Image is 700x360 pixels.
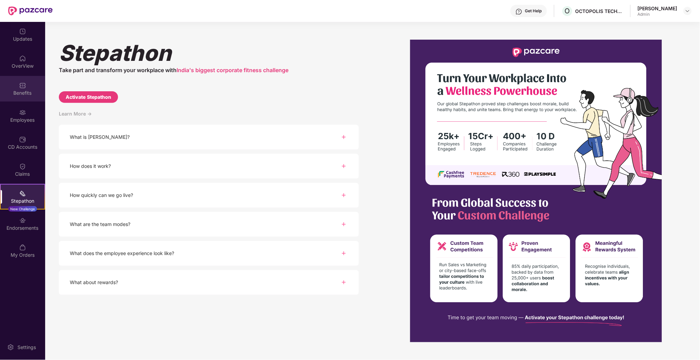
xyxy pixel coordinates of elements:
div: Learn More -> [59,110,359,125]
div: Admin [638,12,677,17]
div: [PERSON_NAME] [638,5,677,12]
div: OCTOPOLIS TECHNOLOGIES PRIVATE LIMITED [575,8,623,14]
div: Stepathon [59,40,359,66]
img: svg+xml;base64,PHN2ZyBpZD0iUGx1cy0zMngzMiIgeG1sbnM9Imh0dHA6Ly93d3cudzMub3JnLzIwMDAvc3ZnIiB3aWR0aD... [340,220,348,228]
img: svg+xml;base64,PHN2ZyBpZD0iVXBkYXRlZCIgeG1sbnM9Imh0dHA6Ly93d3cudzMub3JnLzIwMDAvc3ZnIiB3aWR0aD0iMj... [19,28,26,35]
img: svg+xml;base64,PHN2ZyB4bWxucz0iaHR0cDovL3d3dy53My5vcmcvMjAwMC9zdmciIHdpZHRoPSIyMSIgaGVpZ2h0PSIyMC... [19,190,26,197]
div: What does the employee experience look like? [70,250,174,257]
div: How does it work? [70,162,111,170]
img: svg+xml;base64,PHN2ZyBpZD0iTXlfT3JkZXJzIiBkYXRhLW5hbWU9Ik15IE9yZGVycyIgeG1sbnM9Imh0dHA6Ly93d3cudz... [19,244,26,251]
div: What about rewards? [70,279,118,286]
img: svg+xml;base64,PHN2ZyBpZD0iRHJvcGRvd24tMzJ4MzIiIHhtbG5zPSJodHRwOi8vd3d3LnczLm9yZy8yMDAwL3N2ZyIgd2... [685,8,690,14]
img: svg+xml;base64,PHN2ZyBpZD0iU2V0dGluZy0yMHgyMCIgeG1sbnM9Imh0dHA6Ly93d3cudzMub3JnLzIwMDAvc3ZnIiB3aW... [7,344,14,351]
img: svg+xml;base64,PHN2ZyBpZD0iUGx1cy0zMngzMiIgeG1sbnM9Imh0dHA6Ly93d3cudzMub3JnLzIwMDAvc3ZnIiB3aWR0aD... [340,278,348,286]
img: svg+xml;base64,PHN2ZyBpZD0iUGx1cy0zMngzMiIgeG1sbnM9Imh0dHA6Ly93d3cudzMub3JnLzIwMDAvc3ZnIiB3aWR0aD... [340,133,348,141]
img: svg+xml;base64,PHN2ZyBpZD0iRW5kb3JzZW1lbnRzIiB4bWxucz0iaHR0cDovL3d3dy53My5vcmcvMjAwMC9zdmciIHdpZH... [19,217,26,224]
div: Take part and transform your workplace with [59,66,359,74]
img: svg+xml;base64,PHN2ZyBpZD0iQ0RfQWNjb3VudHMiIGRhdGEtbmFtZT0iQ0QgQWNjb3VudHMiIHhtbG5zPSJodHRwOi8vd3... [19,136,26,143]
img: New Pazcare Logo [8,6,53,15]
img: svg+xml;base64,PHN2ZyBpZD0iUGx1cy0zMngzMiIgeG1sbnM9Imh0dHA6Ly93d3cudzMub3JnLzIwMDAvc3ZnIiB3aWR0aD... [340,162,348,170]
div: Activate Stepathon [66,93,111,101]
img: svg+xml;base64,PHN2ZyBpZD0iSG9tZSIgeG1sbnM9Imh0dHA6Ly93d3cudzMub3JnLzIwMDAvc3ZnIiB3aWR0aD0iMjAiIG... [19,55,26,62]
img: svg+xml;base64,PHN2ZyBpZD0iSGVscC0zMngzMiIgeG1sbnM9Imh0dHA6Ly93d3cudzMub3JnLzIwMDAvc3ZnIiB3aWR0aD... [516,8,522,15]
div: Get Help [525,8,542,14]
div: New Challenge [8,206,37,212]
span: O [565,7,570,15]
img: svg+xml;base64,PHN2ZyBpZD0iQ2xhaW0iIHhtbG5zPSJodHRwOi8vd3d3LnczLm9yZy8yMDAwL3N2ZyIgd2lkdGg9IjIwIi... [19,163,26,170]
div: Settings [15,344,38,351]
img: svg+xml;base64,PHN2ZyBpZD0iRW1wbG95ZWVzIiB4bWxucz0iaHR0cDovL3d3dy53My5vcmcvMjAwMC9zdmciIHdpZHRoPS... [19,109,26,116]
div: How quickly can we go live? [70,191,133,199]
img: svg+xml;base64,PHN2ZyBpZD0iQmVuZWZpdHMiIHhtbG5zPSJodHRwOi8vd3d3LnczLm9yZy8yMDAwL3N2ZyIgd2lkdGg9Ij... [19,82,26,89]
span: India's biggest corporate fitness challenge [177,67,288,74]
div: What are the team modes? [70,221,130,228]
img: svg+xml;base64,PHN2ZyBpZD0iUGx1cy0zMngzMiIgeG1sbnM9Imh0dHA6Ly93d3cudzMub3JnLzIwMDAvc3ZnIiB3aWR0aD... [340,191,348,199]
img: svg+xml;base64,PHN2ZyBpZD0iUGx1cy0zMngzMiIgeG1sbnM9Imh0dHA6Ly93d3cudzMub3JnLzIwMDAvc3ZnIiB3aWR0aD... [340,249,348,257]
div: Stepathon [1,198,44,204]
div: What is [PERSON_NAME]? [70,133,130,141]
